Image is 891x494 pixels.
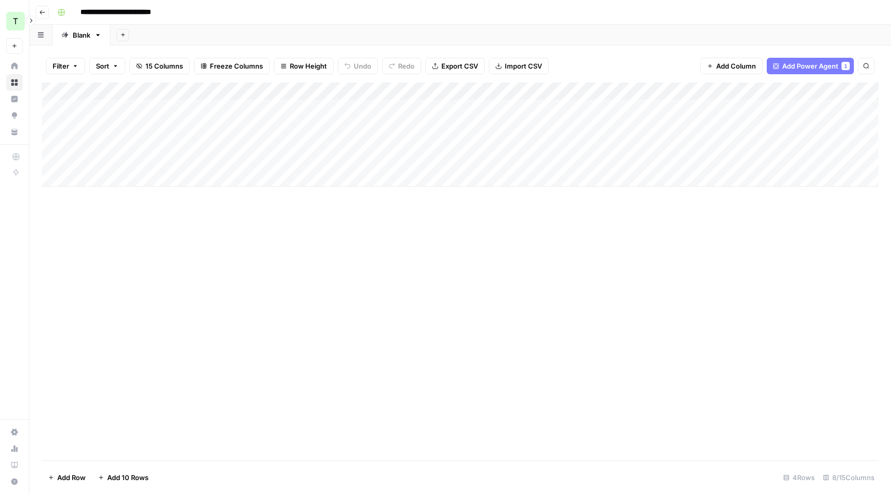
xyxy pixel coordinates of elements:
span: Sort [96,61,109,71]
button: Undo [338,58,378,74]
button: Redo [382,58,421,74]
button: Sort [89,58,125,74]
span: Freeze Columns [210,61,263,71]
button: Import CSV [489,58,549,74]
div: 4 Rows [779,469,819,486]
span: 15 Columns [145,61,183,71]
span: Add Row [57,472,86,483]
a: Insights [6,91,23,107]
span: Undo [354,61,371,71]
span: Export CSV [441,61,478,71]
span: Redo [398,61,415,71]
span: Import CSV [505,61,542,71]
span: Filter [53,61,69,71]
span: Add Column [716,61,756,71]
a: Opportunities [6,107,23,124]
button: Row Height [274,58,334,74]
a: Learning Hub [6,457,23,473]
span: Add 10 Rows [107,472,148,483]
span: T [13,15,18,27]
a: Home [6,58,23,74]
button: Add Row [42,469,92,486]
button: Filter [46,58,85,74]
button: Export CSV [425,58,485,74]
a: Blank [53,25,110,45]
button: Workspace: Triple Whale [6,8,23,34]
span: Add Power Agent [782,61,838,71]
div: Blank [73,30,90,40]
span: Row Height [290,61,327,71]
div: 1 [841,62,850,70]
div: 8/15 Columns [819,469,879,486]
button: Add 10 Rows [92,469,155,486]
a: Browse [6,74,23,91]
a: Your Data [6,124,23,140]
button: Add Column [700,58,763,74]
button: 15 Columns [129,58,190,74]
a: Usage [6,440,23,457]
span: 1 [844,62,847,70]
button: Add Power Agent1 [767,58,854,74]
button: Freeze Columns [194,58,270,74]
a: Settings [6,424,23,440]
button: Help + Support [6,473,23,490]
